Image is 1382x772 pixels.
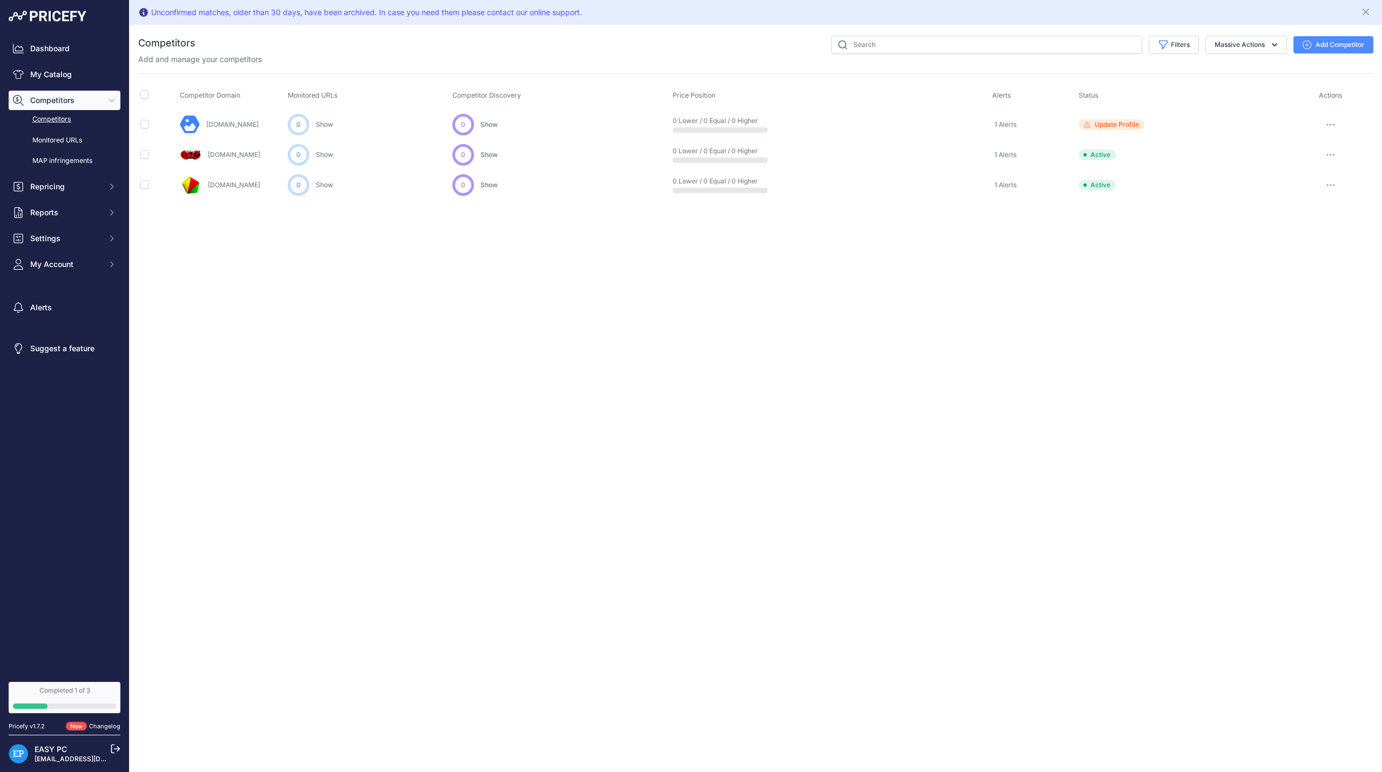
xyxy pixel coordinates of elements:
[30,95,101,106] span: Competitors
[9,203,120,222] button: Reports
[480,120,498,128] span: Show
[35,744,67,754] a: EASY PC
[296,120,301,129] span: 0
[1205,36,1287,54] button: Massive Actions
[9,177,120,196] button: Repricing
[30,233,101,244] span: Settings
[673,147,742,155] p: 0 Lower / 0 Equal / 0 Higher
[138,54,262,65] p: Add and manage your competitors
[1293,36,1373,53] button: Add Competitor
[1079,119,1286,130] a: Update Profile
[66,722,87,731] span: New
[296,150,301,160] span: 0
[9,339,120,358] a: Suggest a feature
[673,117,742,125] p: 0 Lower / 0 Equal / 0 Higher
[9,11,86,22] img: Pricefy Logo
[208,181,260,189] a: [DOMAIN_NAME]
[480,181,498,189] span: Show
[30,181,101,192] span: Repricing
[9,65,120,84] a: My Catalog
[461,150,465,160] span: 0
[9,110,120,129] a: Competitors
[296,180,301,190] span: 0
[461,180,465,190] span: 0
[992,180,1017,190] a: 1 Alerts
[288,91,338,99] span: Monitored URLs
[89,722,120,730] a: Changelog
[1079,91,1099,99] span: Status
[9,131,120,150] a: Monitored URLs
[9,39,120,669] nav: Sidebar
[9,682,120,713] a: Completed 1 of 3
[994,151,1017,159] span: 1 Alerts
[9,229,120,248] button: Settings
[994,120,1017,129] span: 1 Alerts
[9,91,120,110] button: Competitors
[316,181,333,189] a: Show
[452,91,521,99] span: Competitor Discovery
[206,120,259,128] a: [DOMAIN_NAME]
[9,39,120,58] a: Dashboard
[138,36,195,51] h2: Competitors
[9,722,45,731] div: Pricefy v1.7.2
[208,151,260,159] a: [DOMAIN_NAME]
[316,120,333,128] a: Show
[831,36,1142,54] input: Search
[673,177,742,186] p: 0 Lower / 0 Equal / 0 Higher
[461,120,465,129] span: 0
[13,686,116,695] div: Completed 1 of 3
[1079,149,1116,160] span: Active
[9,255,120,274] button: My Account
[9,298,120,317] a: Alerts
[1095,120,1139,129] span: Update Profile
[480,151,498,159] span: Show
[1149,36,1199,54] button: Filters
[30,207,101,218] span: Reports
[1319,91,1343,99] span: Actions
[1360,4,1373,17] button: Close
[673,91,715,99] span: Price Position
[994,181,1017,189] span: 1 Alerts
[35,755,147,763] a: [EMAIL_ADDRESS][DOMAIN_NAME]
[992,119,1017,130] a: 1 Alerts
[316,151,333,159] a: Show
[992,91,1011,99] span: Alerts
[30,259,101,270] span: My Account
[151,7,582,18] div: Unconfirmed matches, older than 30 days, have been archived. In case you need them please contact...
[992,149,1017,160] a: 1 Alerts
[180,91,240,99] span: Competitor Domain
[9,152,120,170] a: MAP infringements
[1079,180,1116,190] span: Active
